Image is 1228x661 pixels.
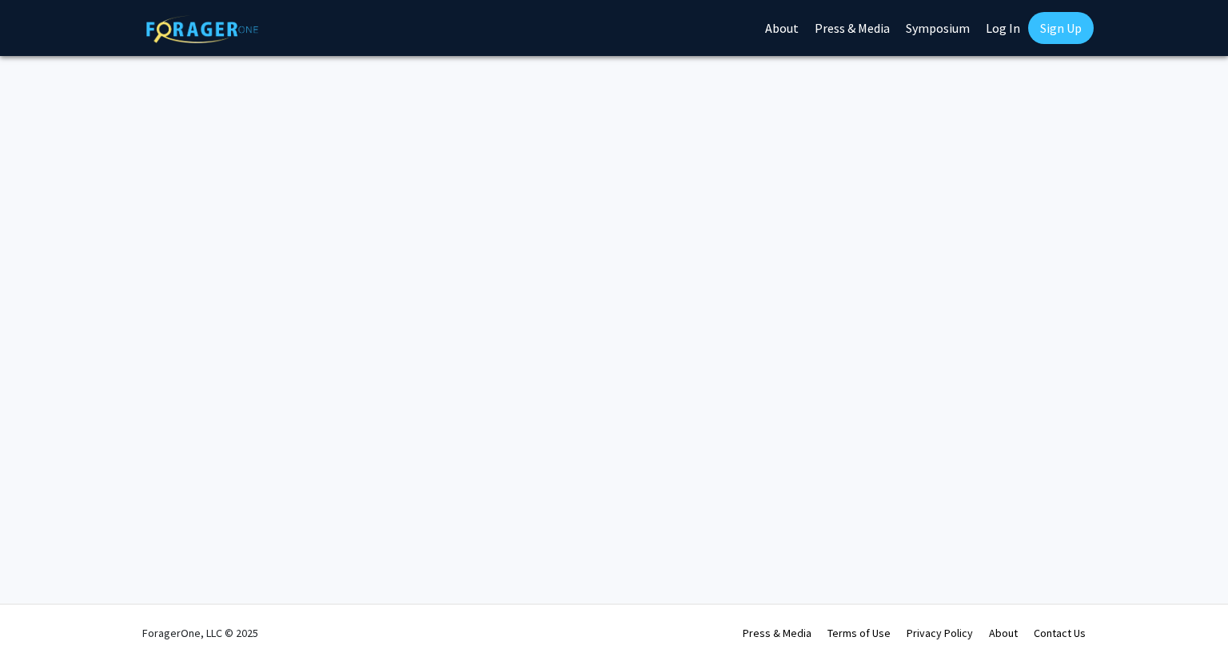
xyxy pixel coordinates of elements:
[827,626,891,640] a: Terms of Use
[1028,12,1094,44] a: Sign Up
[142,605,258,661] div: ForagerOne, LLC © 2025
[989,626,1018,640] a: About
[743,626,811,640] a: Press & Media
[146,15,258,43] img: ForagerOne Logo
[1034,626,1086,640] a: Contact Us
[907,626,973,640] a: Privacy Policy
